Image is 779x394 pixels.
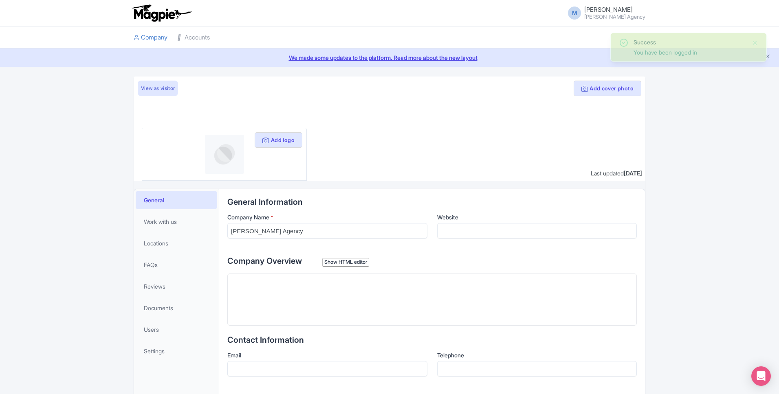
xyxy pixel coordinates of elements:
a: FAQs [136,256,217,274]
a: Users [136,320,217,339]
span: Work with us [144,217,177,226]
span: Documents [144,304,173,312]
div: Show HTML editor [322,258,369,267]
span: General [144,196,164,204]
button: Add cover photo [574,81,641,96]
div: Last updated [591,169,642,177]
span: Company Name [227,214,269,221]
h2: General Information [227,197,637,206]
button: Add logo [255,132,302,148]
button: Close announcement [765,53,771,62]
span: Company Overview [227,256,302,266]
a: Work with us [136,212,217,231]
div: Open Intercom Messenger [751,366,771,386]
span: Locations [144,239,168,247]
small: [PERSON_NAME] Agency [584,14,645,20]
div: Success [634,38,745,46]
a: M [PERSON_NAME] [PERSON_NAME] Agency [563,7,645,20]
span: [PERSON_NAME] [584,6,633,13]
button: Close [752,38,758,48]
span: Settings [144,347,165,355]
a: Documents [136,299,217,317]
span: Users [144,325,159,334]
a: Locations [136,234,217,252]
span: Website [437,214,458,221]
a: Settings [136,342,217,360]
span: Reviews [144,282,165,291]
span: [DATE] [624,170,642,177]
img: logo-ab69f6fb50320c5b225c76a69d11143b.png [130,4,193,22]
a: We made some updates to the platform. Read more about the new layout [5,53,774,62]
span: Email [227,352,241,359]
a: Accounts [177,26,210,49]
a: General [136,191,217,209]
span: Telephone [437,352,464,359]
a: Company [134,26,167,49]
span: FAQs [144,260,158,269]
a: Reviews [136,277,217,295]
h2: Contact Information [227,335,637,344]
a: View as visitor [138,81,178,96]
img: profile-logo-d1a8e230fb1b8f12adc913e4f4d7365c.png [205,135,244,174]
span: M [568,7,581,20]
div: You have been logged in [634,48,745,57]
